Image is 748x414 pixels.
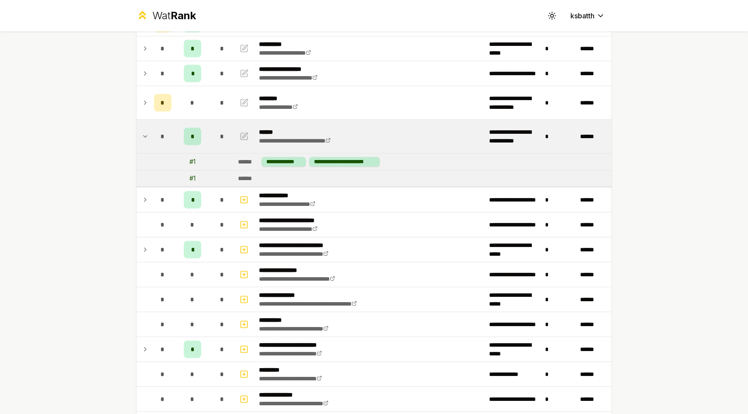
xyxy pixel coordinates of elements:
a: WatRank [136,9,196,23]
button: ksbatth [563,8,612,24]
div: Wat [152,9,196,23]
span: Rank [171,9,196,22]
span: ksbatth [570,10,594,21]
div: # 1 [189,174,196,183]
div: # 1 [189,157,196,166]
